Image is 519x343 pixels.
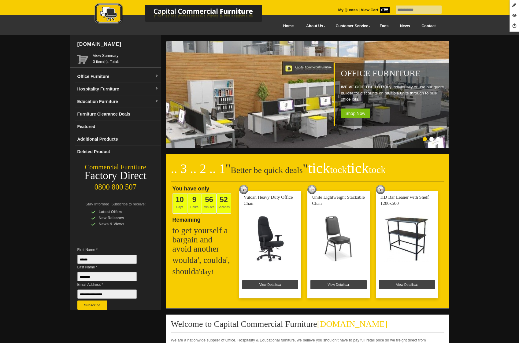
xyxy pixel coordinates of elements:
[220,195,228,204] span: 52
[239,185,248,194] img: tick tock deal clock
[172,226,234,253] h2: to get yourself a bargain and avoid another
[77,272,137,281] input: Last Name *
[187,193,202,214] span: Hours
[75,70,161,83] a: Office Furnituredropdown
[205,195,213,204] span: 56
[77,247,146,253] span: First Name *
[308,160,386,176] span: tick tick
[172,267,234,276] h2: shoulda'
[317,319,387,329] span: [DOMAIN_NAME]
[176,195,184,204] span: 10
[171,162,226,176] span: .. 3 .. 2 .. 1
[341,84,446,102] p: Buy individually or use our quote builder for discounts on multiple units through to bulk office ...
[341,109,370,118] span: Shop Now
[91,215,149,221] div: New Releases
[75,120,161,133] a: Featured
[217,193,231,214] span: Seconds
[93,53,159,59] a: View Summary
[172,193,187,214] span: Days
[155,74,159,78] img: dropdown
[172,214,201,223] span: Remaining
[91,221,149,227] div: News & Views
[380,7,390,13] span: 0
[172,186,209,192] span: You have only
[77,301,107,310] button: Subscribe
[75,133,161,146] a: Additional Products
[91,209,149,215] div: Latest Offers
[155,99,159,103] img: dropdown
[329,19,374,33] a: Customer Service
[361,8,390,12] strong: View Cart
[75,146,161,158] a: Deleted Product
[75,95,161,108] a: Education Furnituredropdown
[416,19,441,33] a: Contact
[192,195,196,204] span: 9
[225,162,231,176] span: "
[75,35,161,53] div: [DOMAIN_NAME]
[172,256,234,265] h2: woulda', coulda',
[376,185,385,194] img: tick tock deal clock
[166,41,450,148] img: Office Furniture
[303,162,386,176] span: "
[77,290,137,299] input: Email Address *
[75,83,161,95] a: Hospitality Furnituredropdown
[77,264,146,270] span: Last Name *
[86,202,109,206] span: Stay Informed
[360,8,389,12] a: View Cart0
[338,8,358,12] a: My Quotes
[201,268,214,276] span: day!
[202,193,217,214] span: Minutes
[423,137,427,141] li: Page dot 1
[70,171,161,180] div: Factory Direct
[369,164,386,175] span: tock
[93,53,159,64] span: 0 item(s), Total:
[78,3,292,27] a: Capital Commercial Furniture Logo
[374,19,395,33] a: Faqs
[299,19,329,33] a: About Us
[307,185,317,194] img: tick tock deal clock
[77,255,137,264] input: First Name *
[70,163,161,171] div: Commercial Furniture
[77,282,146,288] span: Email Address *
[394,19,416,33] a: News
[436,137,440,141] li: Page dot 3
[341,69,446,78] h1: Office Furniture
[166,144,450,149] a: Office Furniture WE'VE GOT THE LOT!Buy individually or use our quote builder for discounts on mul...
[429,137,434,141] li: Page dot 2
[155,87,159,90] img: dropdown
[171,164,444,182] h2: Better be quick deals
[75,108,161,120] a: Furniture Clearance Deals
[330,164,347,175] span: tock
[78,3,292,25] img: Capital Commercial Furniture Logo
[70,180,161,191] div: 0800 800 507
[111,202,146,206] span: Subscribe to receive:
[341,85,384,89] strong: WE'VE GOT THE LOT!
[171,319,444,333] h2: Welcome to Capital Commercial Furniture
